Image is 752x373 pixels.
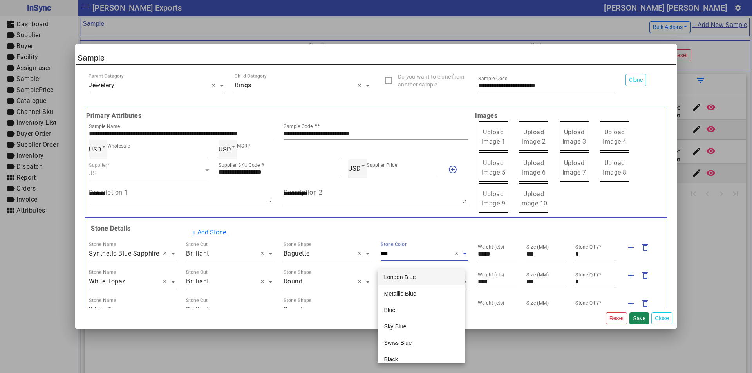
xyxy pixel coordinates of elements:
[651,312,672,324] button: Close
[629,312,649,324] button: Save
[76,45,676,65] h2: Sample
[260,249,267,258] span: Clear all
[284,297,312,304] div: Stone Shape
[89,124,120,129] mat-label: Sample Name
[562,159,586,176] span: Upload Image 7
[358,305,364,314] span: Clear all
[384,290,416,297] span: Metallic Blue
[211,81,218,90] span: Clear all
[284,188,323,196] mat-label: Description 2
[219,146,231,153] span: USD
[89,241,116,248] div: Stone Name
[482,128,506,145] span: Upload Image 1
[478,272,504,277] mat-label: Weight (cts)
[603,128,627,145] span: Upload Image 4
[625,74,646,86] button: Clone
[640,299,650,308] mat-icon: delete_outline
[522,159,546,176] span: Upload Image 6
[378,269,465,363] ng-dropdown-panel: Options list
[384,340,412,346] span: Swiss Blue
[482,190,506,207] span: Upload Image 9
[163,249,170,258] span: Clear all
[235,73,267,80] div: Child Category
[562,128,586,145] span: Upload Image 3
[522,128,546,145] span: Upload Image 2
[89,146,102,153] span: USD
[89,188,128,196] mat-label: Description 1
[260,305,267,314] span: Clear all
[575,272,599,277] mat-label: Stone QTY
[448,165,457,174] mat-icon: add_circle_outline
[575,244,599,250] mat-label: Stone QTY
[219,162,264,168] mat-label: Supplier SKU Code #
[575,300,599,306] mat-label: Stone QTY
[358,277,364,287] span: Clear all
[84,111,473,121] b: Primary Attributes
[603,159,627,176] span: Upload Image 8
[384,307,395,313] span: Blue
[186,241,208,248] div: Stone Cut
[89,162,107,168] mat-label: Supplier
[186,297,208,304] div: Stone Cut
[455,249,461,258] span: Clear all
[520,190,548,207] span: Upload Image 10
[626,243,636,252] mat-icon: add
[107,143,130,149] mat-label: Wholesale
[640,270,650,280] mat-icon: delete_outline
[237,143,251,149] mat-label: MSRP
[284,124,317,129] mat-label: Sample Code #
[284,269,312,276] div: Stone Shape
[163,305,170,314] span: Clear all
[358,249,364,258] span: Clear all
[358,81,364,90] span: Clear all
[186,269,208,276] div: Stone Cut
[163,277,170,287] span: Clear all
[381,241,407,248] div: Stone Color
[482,159,506,176] span: Upload Image 5
[526,244,549,250] mat-label: Size (MM)
[384,274,416,280] span: London Blue
[526,272,549,277] mat-label: Size (MM)
[478,244,504,250] mat-label: Weight (cts)
[384,323,406,330] span: Sky Blue
[260,277,267,287] span: Clear all
[89,297,116,304] div: Stone Name
[89,225,131,232] b: Stone Details
[626,270,636,280] mat-icon: add
[478,300,504,306] mat-label: Weight (cts)
[606,312,627,324] button: Reset
[187,225,231,240] button: + Add Stone
[640,243,650,252] mat-icon: delete_outline
[626,299,636,308] mat-icon: add
[478,76,508,81] mat-label: Sample Code
[348,165,361,172] span: USD
[89,269,116,276] div: Stone Name
[367,162,397,168] mat-label: Supplier Price
[89,73,124,80] div: Parent Category
[473,111,668,121] b: Images
[384,356,398,362] span: Black
[526,300,549,306] mat-label: Size (MM)
[284,241,312,248] div: Stone Shape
